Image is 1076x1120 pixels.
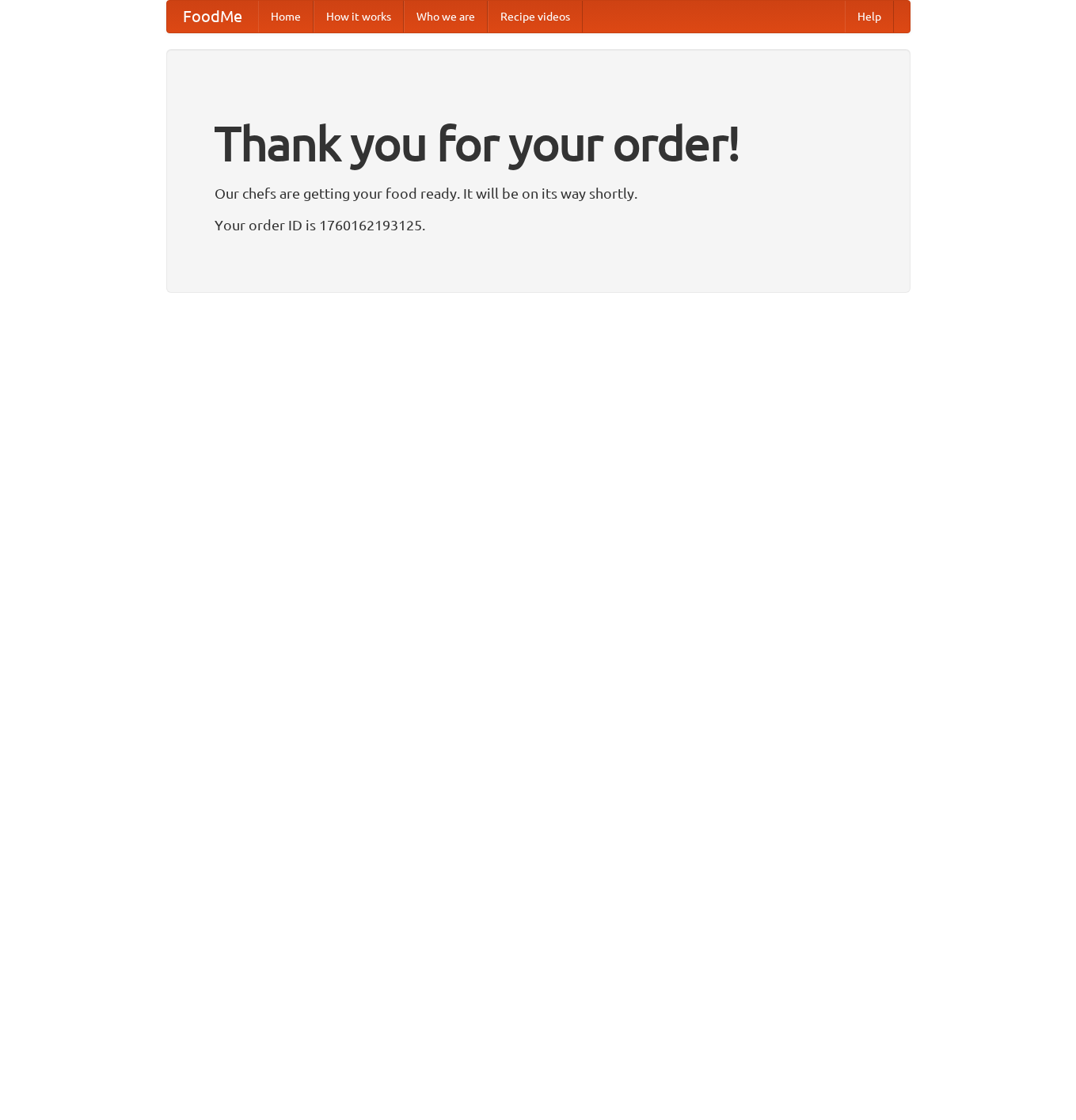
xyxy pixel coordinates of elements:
p: Our chefs are getting your food ready. It will be on its way shortly. [215,181,862,205]
a: Recipe videos [488,1,583,32]
a: Who we are [404,1,488,32]
a: Home [258,1,314,32]
a: FoodMe [167,1,258,32]
a: Help [845,1,894,32]
p: Your order ID is 1760162193125. [215,213,862,237]
a: How it works [314,1,404,32]
h1: Thank you for your order! [215,105,862,181]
